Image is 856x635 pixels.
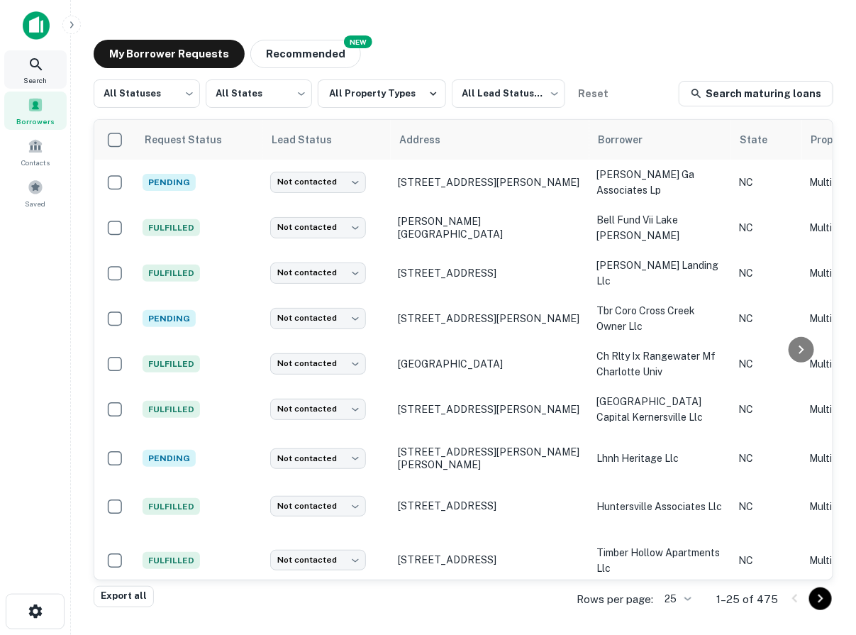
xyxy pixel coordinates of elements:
span: Pending [143,174,196,191]
button: Reset [571,79,616,108]
p: bell fund vii lake [PERSON_NAME] [596,212,724,243]
p: [PERSON_NAME] ga associates lp [596,167,724,198]
iframe: Chat Widget [785,476,856,544]
p: [STREET_ADDRESS][PERSON_NAME][PERSON_NAME] [398,446,582,471]
div: All Lead Statuses [452,75,565,112]
p: NC [738,356,795,372]
button: All Property Types [318,79,446,108]
th: Borrower [589,120,731,160]
div: Not contacted [270,172,366,192]
th: Lead Status [263,120,391,160]
p: timber hollow apartments llc [596,545,724,576]
p: [STREET_ADDRESS] [398,499,582,512]
th: Address [391,120,589,160]
span: Lead Status [272,131,350,148]
span: Request Status [144,131,240,148]
p: [PERSON_NAME] landing llc [596,258,724,289]
span: Fulfilled [143,552,200,569]
div: Not contacted [270,496,366,517]
p: lhnh heritage llc [596,451,724,466]
p: NC [738,451,795,466]
div: Not contacted [270,448,366,469]
p: 1–25 of 475 [716,591,778,608]
p: NC [738,265,795,281]
span: Search [24,74,48,86]
div: All Statuses [94,75,200,112]
p: NC [738,402,795,417]
div: 25 [659,589,694,609]
span: Pending [143,450,196,467]
p: [PERSON_NAME][GEOGRAPHIC_DATA] [398,215,582,241]
th: Request Status [135,120,263,160]
span: Fulfilled [143,355,200,372]
button: Export all [94,586,154,607]
span: Borrower [598,131,661,148]
p: NC [738,311,795,326]
div: Not contacted [270,263,366,283]
p: NC [738,175,795,190]
p: [STREET_ADDRESS][PERSON_NAME] [398,312,582,325]
a: Saved [4,174,67,212]
p: [GEOGRAPHIC_DATA] capital kernersville llc [596,394,724,425]
span: Pending [143,310,196,327]
p: NC [738,220,795,236]
span: State [740,131,786,148]
span: Borrowers [16,116,55,127]
div: NEW [344,35,372,48]
span: Fulfilled [143,401,200,418]
a: Search [4,50,67,89]
p: Rows per page: [577,591,653,608]
div: Not contacted [270,550,366,570]
p: [STREET_ADDRESS] [398,553,582,566]
span: Fulfilled [143,498,200,515]
p: tbr coro cross creek owner llc [596,303,724,334]
span: Address [399,131,459,148]
th: State [731,120,802,160]
div: Not contacted [270,217,366,238]
span: Fulfilled [143,265,200,282]
a: Contacts [4,133,67,171]
div: Not contacted [270,353,366,374]
a: Search maturing loans [679,81,833,106]
p: [GEOGRAPHIC_DATA] [398,358,582,370]
div: Not contacted [270,399,366,419]
div: Not contacted [270,308,366,328]
img: capitalize-icon.png [23,11,50,40]
span: Contacts [21,157,50,168]
p: [STREET_ADDRESS][PERSON_NAME] [398,403,582,416]
span: Saved [26,198,46,209]
a: Borrowers [4,92,67,130]
button: My Borrower Requests [94,40,245,68]
button: Recommended [250,40,361,68]
p: [STREET_ADDRESS] [398,267,582,280]
span: Fulfilled [143,219,200,236]
button: Go to next page [809,587,832,610]
p: huntersville associates llc [596,499,724,514]
p: ch rlty ix rangewater mf charlotte univ [596,348,724,380]
p: NC [738,553,795,568]
div: All States [206,75,312,112]
p: [STREET_ADDRESS][PERSON_NAME] [398,176,582,189]
p: NC [738,499,795,514]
